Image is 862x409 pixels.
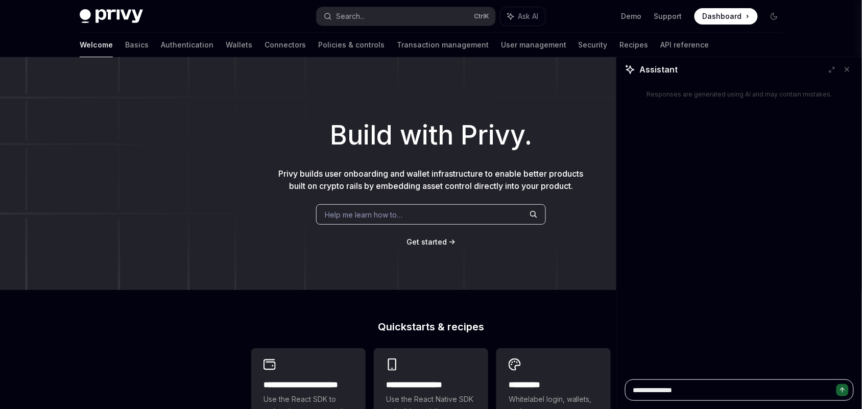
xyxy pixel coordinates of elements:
[654,11,682,21] a: Support
[397,33,489,57] a: Transaction management
[325,209,402,220] span: Help me learn how to…
[501,33,566,57] a: User management
[407,237,447,246] span: Get started
[318,33,385,57] a: Policies & controls
[579,33,608,57] a: Security
[695,8,758,25] a: Dashboard
[16,115,846,155] h1: Build with Privy.
[226,33,252,57] a: Wallets
[279,169,584,191] span: Privy builds user onboarding and wallet infrastructure to enable better products built on crypto ...
[836,384,849,396] button: Send message
[407,237,447,247] a: Get started
[766,8,782,25] button: Toggle dark mode
[265,33,306,57] a: Connectors
[317,7,495,26] button: Search...CtrlK
[703,11,742,21] span: Dashboard
[661,33,709,57] a: API reference
[639,63,678,76] span: Assistant
[80,33,113,57] a: Welcome
[518,11,538,21] span: Ask AI
[621,11,642,21] a: Demo
[647,90,832,99] div: Responses are generated using AI and may contain mistakes.
[500,7,545,26] button: Ask AI
[620,33,649,57] a: Recipes
[161,33,213,57] a: Authentication
[336,10,365,22] div: Search...
[80,9,143,23] img: dark logo
[251,322,611,332] h2: Quickstarts & recipes
[125,33,149,57] a: Basics
[474,12,489,20] span: Ctrl K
